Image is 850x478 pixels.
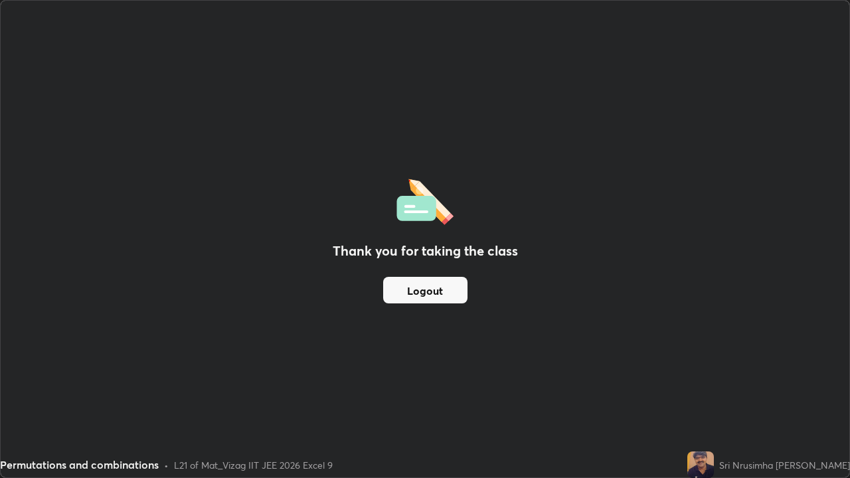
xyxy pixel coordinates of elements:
[719,458,850,472] div: Sri Nrusimha [PERSON_NAME]
[174,458,333,472] div: L21 of Mat_Vizag IIT JEE 2026 Excel 9
[164,458,169,472] div: •
[687,451,714,478] img: f54d720e133a4ee1b1c0d1ef8fff5f48.jpg
[396,175,454,225] img: offlineFeedback.1438e8b3.svg
[383,277,467,303] button: Logout
[333,241,518,261] h2: Thank you for taking the class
